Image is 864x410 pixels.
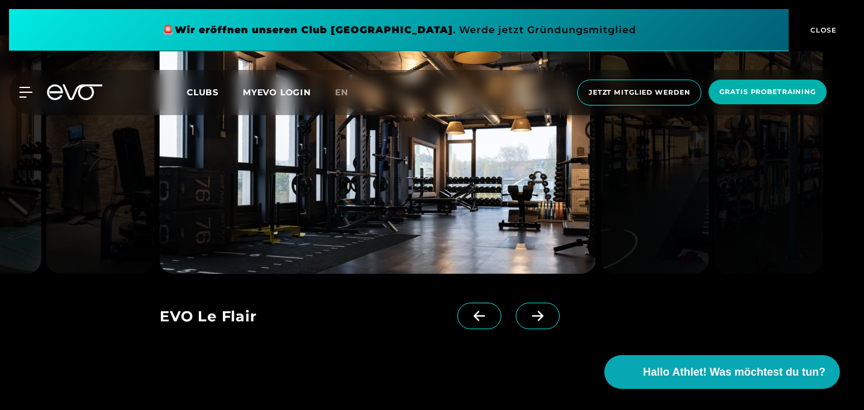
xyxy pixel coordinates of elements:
[719,87,816,97] span: Gratis Probetraining
[243,87,311,98] a: MYEVO LOGIN
[643,364,825,380] span: Hallo Athlet! Was möchtest du tun?
[705,80,830,106] a: Gratis Probetraining
[600,35,709,274] img: evofitness
[714,35,823,274] img: evofitness
[46,35,155,274] img: evofitness
[574,80,705,106] a: Jetzt Mitglied werden
[807,25,837,36] span: CLOSE
[160,35,595,274] img: evofitness
[187,87,219,98] span: Clubs
[187,86,243,98] a: Clubs
[335,86,363,99] a: en
[604,355,840,389] button: Hallo Athlet! Was möchtest du tun?
[589,87,690,98] span: Jetzt Mitglied werden
[335,87,348,98] span: en
[789,9,855,51] button: CLOSE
